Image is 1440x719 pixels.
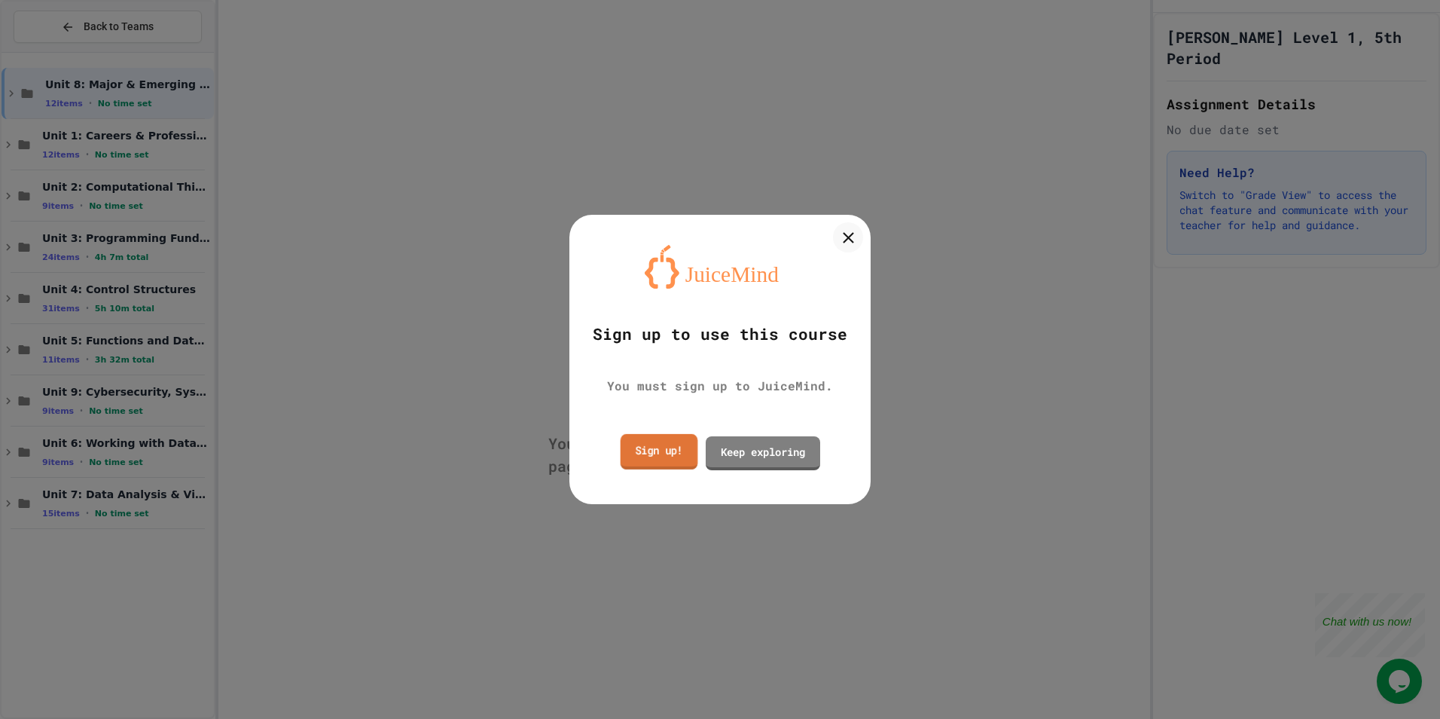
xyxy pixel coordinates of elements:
p: Chat with us now! [8,22,96,35]
div: Sign up to use this course [593,323,847,347]
div: You must sign up to JuiceMind. [607,377,833,395]
a: Keep exploring [706,436,820,470]
img: logo-orange.svg [645,245,795,289]
a: Sign up! [621,433,698,469]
